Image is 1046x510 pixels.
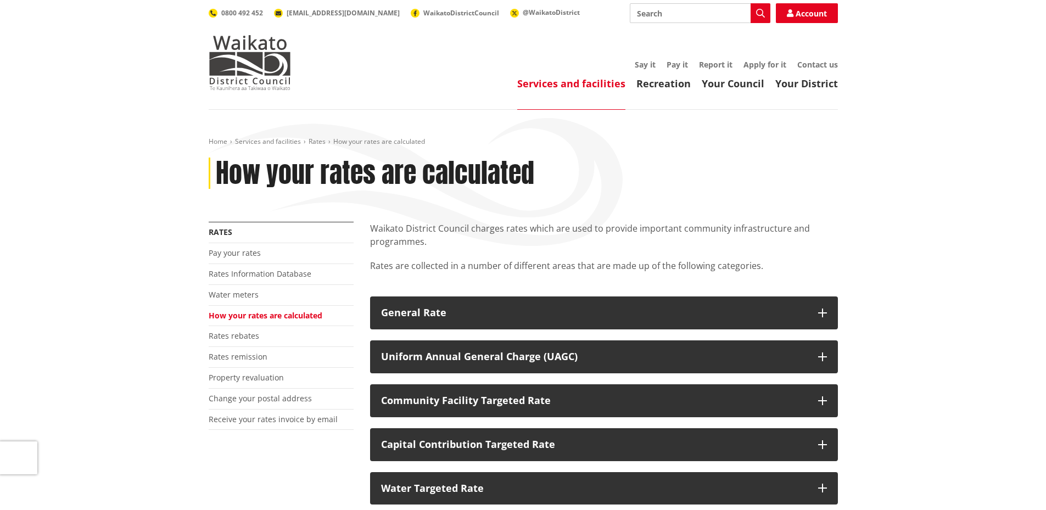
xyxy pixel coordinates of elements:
[209,268,311,279] a: Rates Information Database
[797,59,838,70] a: Contact us
[209,372,284,383] a: Property revaluation
[309,137,326,146] a: Rates
[411,8,499,18] a: WaikatoDistrictCouncil
[209,330,259,341] a: Rates rebates
[630,3,770,23] input: Search input
[667,59,688,70] a: Pay it
[699,59,732,70] a: Report it
[221,8,263,18] span: 0800 492 452
[381,439,807,450] div: Capital Contribution Targeted Rate
[370,259,838,285] p: Rates are collected in a number of different areas that are made up of the following categories.
[333,137,425,146] span: How your rates are calculated
[370,428,838,461] button: Capital Contribution Targeted Rate
[381,483,807,494] div: Water Targeted Rate
[517,77,625,90] a: Services and facilities
[381,395,807,406] div: Community Facility Targeted Rate
[209,289,259,300] a: Water meters
[216,158,534,189] h1: How your rates are calculated
[209,310,322,321] a: How your rates are calculated
[423,8,499,18] span: WaikatoDistrictCouncil
[209,351,267,362] a: Rates remission
[209,8,263,18] a: 0800 492 452
[776,3,838,23] a: Account
[370,384,838,417] button: Community Facility Targeted Rate
[702,77,764,90] a: Your Council
[370,296,838,329] button: General Rate
[209,248,261,258] a: Pay your rates
[370,222,838,248] p: Waikato District Council charges rates which are used to provide important community infrastructu...
[381,351,807,362] div: Uniform Annual General Charge (UAGC)
[209,137,838,147] nav: breadcrumb
[743,59,786,70] a: Apply for it
[510,8,580,17] a: @WaikatoDistrict
[370,340,838,373] button: Uniform Annual General Charge (UAGC)
[209,227,232,237] a: Rates
[209,137,227,146] a: Home
[287,8,400,18] span: [EMAIL_ADDRESS][DOMAIN_NAME]
[636,77,691,90] a: Recreation
[235,137,301,146] a: Services and facilities
[635,59,656,70] a: Say it
[370,472,838,505] button: Water Targeted Rate
[523,8,580,17] span: @WaikatoDistrict
[274,8,400,18] a: [EMAIL_ADDRESS][DOMAIN_NAME]
[209,414,338,424] a: Receive your rates invoice by email
[209,393,312,403] a: Change your postal address
[209,35,291,90] img: Waikato District Council - Te Kaunihera aa Takiwaa o Waikato
[381,307,807,318] div: General Rate
[775,77,838,90] a: Your District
